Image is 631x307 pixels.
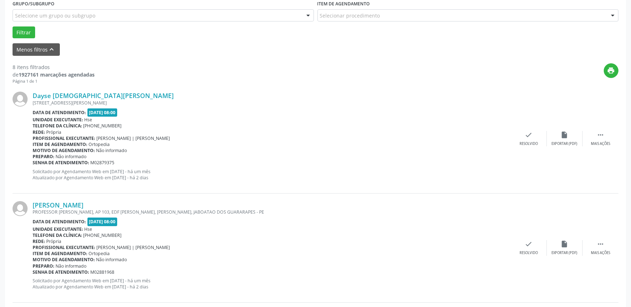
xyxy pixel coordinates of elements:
b: Rede: [33,238,45,244]
b: Preparo: [33,153,54,160]
div: Exportar (PDF) [552,250,578,255]
i:  [597,240,604,248]
div: Resolvido [520,250,538,255]
b: Motivo de agendamento: [33,147,95,153]
div: Resolvido [520,141,538,146]
span: Ortopedia [89,250,110,257]
span: Ortopedia [89,141,110,147]
a: [PERSON_NAME] [33,201,83,209]
span: Hse [85,226,92,232]
span: Própria [47,238,62,244]
span: Própria [47,129,62,135]
a: Dayse [DEMOGRAPHIC_DATA][PERSON_NAME] [33,92,174,99]
span: M02881968 [91,269,115,275]
div: Página 1 de 1 [13,78,95,84]
b: Profissional executante: [33,135,95,141]
span: Hse [85,117,92,123]
span: M02879375 [91,160,115,166]
div: Exportar (PDF) [552,141,578,146]
b: Telefone da clínica: [33,123,82,129]
button: Menos filtroskeyboard_arrow_up [13,43,60,56]
i: keyboard_arrow_up [48,45,56,53]
div: Mais ações [591,250,610,255]
span: [PHONE_NUMBER] [83,123,122,129]
span: [DATE] 08:00 [87,108,118,117]
i: print [607,67,615,74]
span: [PERSON_NAME] | [PERSON_NAME] [97,244,170,250]
i: insert_drive_file [561,131,569,139]
div: 8 itens filtrados [13,63,95,71]
b: Data de atendimento: [33,109,86,116]
span: [DATE] 08:00 [87,218,118,226]
span: [PHONE_NUMBER] [83,232,122,238]
b: Senha de atendimento: [33,269,89,275]
b: Unidade executante: [33,117,83,123]
p: Solicitado por Agendamento Web em [DATE] - há um mês Atualizado por Agendamento Web em [DATE] - h... [33,169,511,181]
span: Não informado [96,147,127,153]
div: de [13,71,95,78]
span: Não informado [56,153,87,160]
b: Unidade executante: [33,226,83,232]
span: Selecione um grupo ou subgrupo [15,12,95,19]
strong: 1927161 marcações agendadas [19,71,95,78]
i: insert_drive_file [561,240,569,248]
span: Selecionar procedimento [320,12,380,19]
span: [PERSON_NAME] | [PERSON_NAME] [97,135,170,141]
b: Profissional executante: [33,244,95,250]
b: Senha de atendimento: [33,160,89,166]
b: Telefone da clínica: [33,232,82,238]
b: Motivo de agendamento: [33,257,95,263]
b: Item de agendamento: [33,141,87,147]
b: Data de atendimento: [33,219,86,225]
button: print [604,63,618,78]
b: Preparo: [33,263,54,269]
img: img [13,92,28,107]
i:  [597,131,604,139]
b: Item de agendamento: [33,250,87,257]
span: Não informado [56,263,87,269]
img: img [13,201,28,216]
p: Solicitado por Agendamento Web em [DATE] - há um mês Atualizado por Agendamento Web em [DATE] - h... [33,278,511,290]
button: Filtrar [13,26,35,39]
i: check [525,131,533,139]
div: Mais ações [591,141,610,146]
div: PROFESSOR [PERSON_NAME], AP 103, EDF [PERSON_NAME], [PERSON_NAME], JABOATAO DOS GUARARAPES - PE [33,209,511,215]
div: [STREET_ADDRESS][PERSON_NAME] [33,100,511,106]
span: Não informado [96,257,127,263]
b: Rede: [33,129,45,135]
i: check [525,240,533,248]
